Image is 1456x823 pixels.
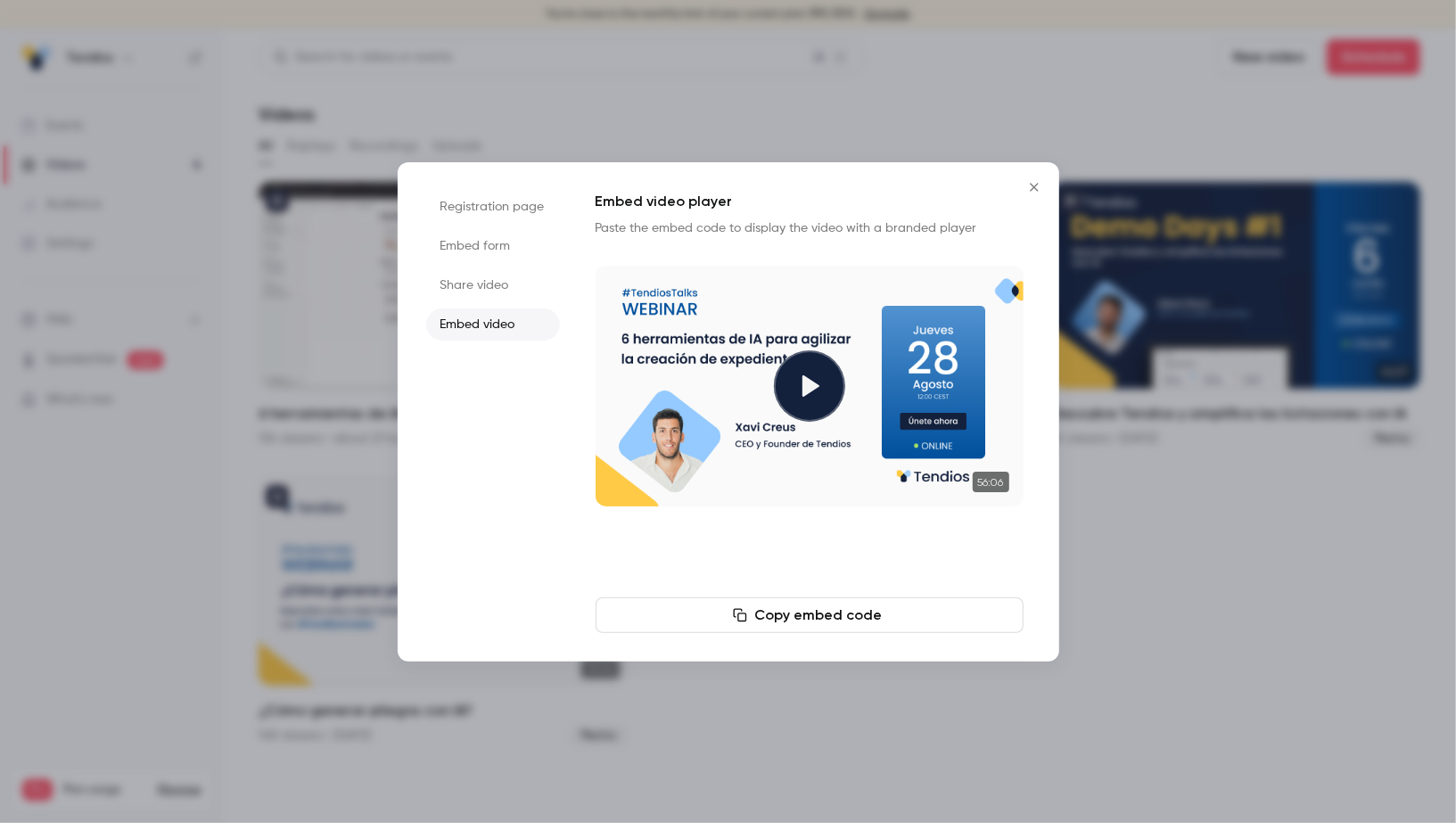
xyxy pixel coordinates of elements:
p: Paste the embed code to display the video with a branded player [596,219,1024,237]
h1: Embed video player [596,191,1024,212]
section: Cover [596,266,1024,506]
li: Registration page [426,191,560,223]
li: Embed video [426,309,560,341]
button: Play video [774,350,845,422]
button: Close [1016,169,1052,205]
time: 56:06 [973,472,1009,492]
li: Share video [426,269,560,301]
li: Embed form [426,230,560,262]
button: Copy embed code [596,597,1024,633]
